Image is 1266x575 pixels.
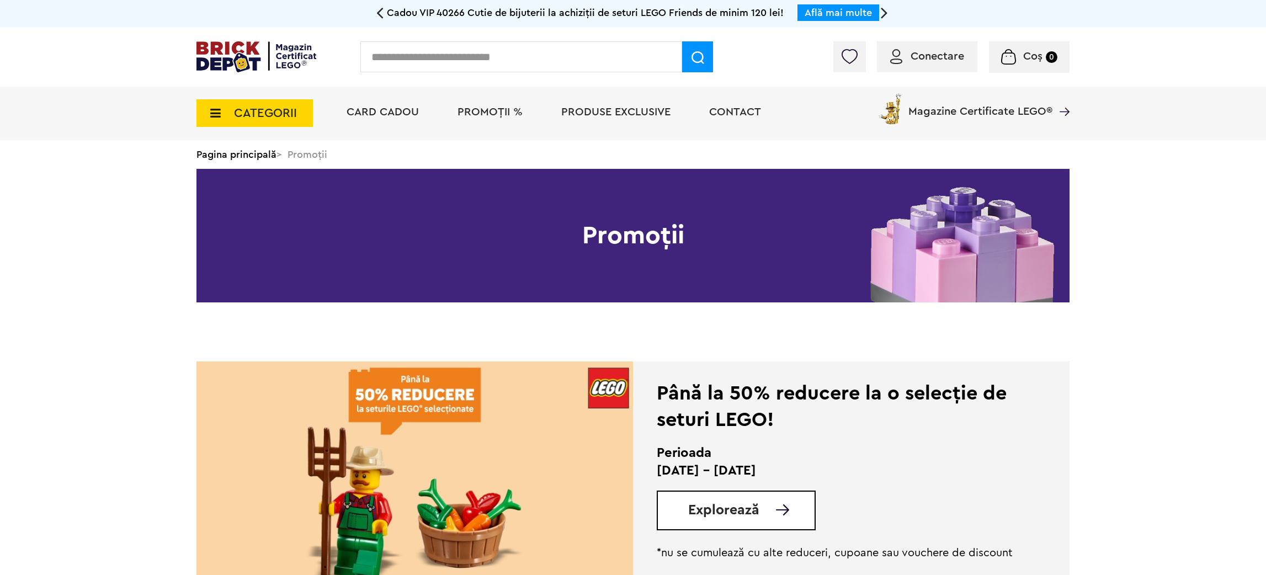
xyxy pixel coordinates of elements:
a: PROMOȚII % [458,107,523,118]
span: Conectare [911,51,964,62]
span: CATEGORII [234,107,297,119]
a: Explorează [688,503,815,517]
p: *nu se cumulează cu alte reduceri, cupoane sau vouchere de discount [657,546,1015,560]
a: Află mai multe [805,8,872,18]
a: Card Cadou [347,107,419,118]
a: Conectare [890,51,964,62]
span: Magazine Certificate LEGO® [908,92,1052,117]
span: Cadou VIP 40266 Cutie de bijuterii la achiziții de seturi LEGO Friends de minim 120 lei! [387,8,784,18]
small: 0 [1046,51,1057,63]
span: Coș [1023,51,1042,62]
h1: Promoții [196,169,1070,302]
span: Explorează [688,503,759,517]
a: Produse exclusive [561,107,671,118]
div: > Promoții [196,140,1070,169]
a: Pagina principală [196,150,276,159]
p: [DATE] - [DATE] [657,462,1015,480]
a: Contact [709,107,761,118]
a: Magazine Certificate LEGO® [1052,92,1070,103]
h2: Perioada [657,444,1015,462]
div: Până la 50% reducere la o selecție de seturi LEGO! [657,380,1015,433]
